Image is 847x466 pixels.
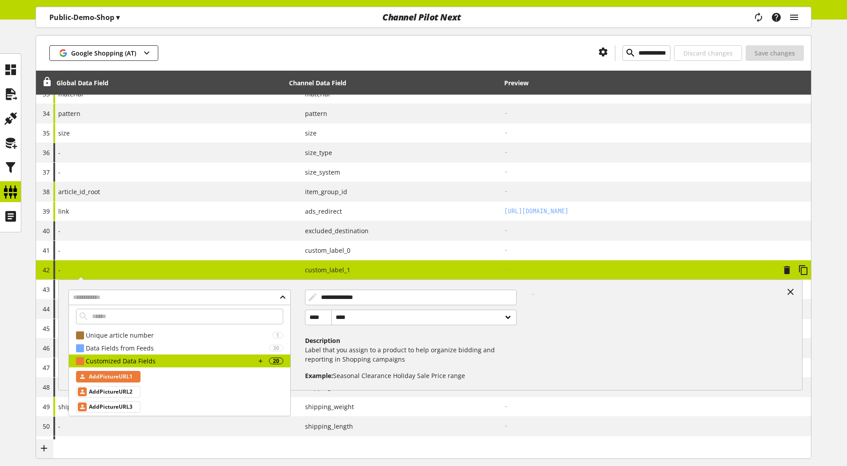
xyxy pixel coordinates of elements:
[298,422,353,431] span: shipping_length
[43,285,50,294] span: 43
[755,48,795,58] span: Save changes
[504,109,808,118] h2: -
[36,7,811,28] nav: main navigation
[504,128,808,138] h2: -
[59,48,68,58] img: icon
[504,265,775,275] h2: -
[298,265,350,275] span: custom_label_1
[43,344,50,352] span: 46
[298,402,354,411] span: shipping_weight
[43,363,50,372] span: 47
[746,45,804,61] button: Save changes
[58,246,60,255] span: -
[305,371,333,380] span: Example:
[43,246,50,255] span: 41
[269,345,283,351] div: 30
[89,402,132,412] span: AddPictureURL3
[43,207,50,215] span: 39
[43,148,50,157] span: 36
[298,167,340,177] span: size_system
[305,345,514,364] p: Label that you assign to a product to help organize bidding and reporting in Shopping campaigns
[56,78,108,88] div: Global Data Field
[58,207,69,215] span: link
[289,78,346,88] div: Channel Data Field
[42,77,52,87] span: Unlock to reorder rows
[43,266,50,274] span: 42
[58,109,80,118] span: pattern
[298,109,327,118] span: pattern
[43,129,50,137] span: 35
[504,207,808,216] h2: https://www.urlfehlt.com
[683,48,733,58] span: Discard changes
[89,371,132,382] span: AddPictureURL1
[58,187,100,196] span: article_id_root
[58,402,107,411] span: shipping_weight
[58,227,60,235] span: -
[49,12,120,23] p: Public-Demo-Shop
[116,12,120,22] span: ▾
[504,402,808,411] h2: -
[674,45,742,61] button: Discard changes
[58,129,70,137] span: size
[89,386,132,397] span: AddPictureURL2
[504,246,808,255] h2: -
[272,332,283,339] div: 1
[504,167,808,177] h2: -
[58,168,60,176] span: -
[504,148,808,157] h2: -
[43,383,50,391] span: 48
[43,422,50,430] span: 50
[298,246,350,255] span: custom_label_0
[86,356,256,366] div: Customized Data Fields
[58,148,60,157] span: -
[269,358,283,364] div: 20
[43,187,50,196] span: 38
[504,78,529,88] div: Preview
[43,402,50,411] span: 49
[49,45,158,61] button: Google Shopping (AT)
[43,324,50,333] span: 45
[298,226,369,235] span: excluded_destination
[305,336,514,345] h4: Description
[298,128,317,138] span: size
[517,283,799,381] div: -
[298,187,347,196] span: item_group_id
[43,168,50,176] span: 37
[504,422,808,431] h2: -
[39,77,52,88] div: Unlock to reorder rows
[298,207,342,216] span: ads_redirect
[504,226,808,235] h2: -
[43,305,50,313] span: 44
[504,187,808,196] h2: -
[333,371,465,380] span: Seasonal Clearance Holiday Sale Price range
[86,343,269,353] div: Data Fields from Feeds
[298,148,332,157] span: size_type
[58,422,60,430] span: -
[71,48,136,58] span: Google Shopping (AT)
[86,331,272,340] div: Unique article number
[58,266,60,274] span: -
[43,109,50,118] span: 34
[43,227,50,235] span: 40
